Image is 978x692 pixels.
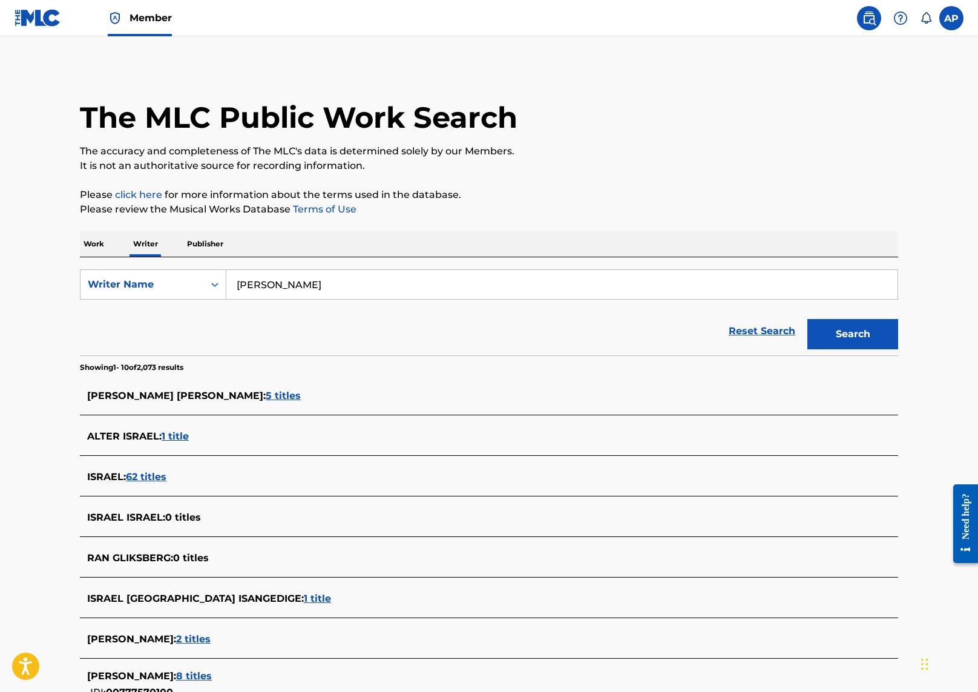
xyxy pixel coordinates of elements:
p: Please for more information about the terms used in the database. [80,188,898,202]
button: Search [807,319,898,349]
p: Work [80,231,108,257]
p: Please review the Musical Works Database [80,202,898,217]
p: The accuracy and completeness of The MLC's data is determined solely by our Members. [80,144,898,159]
h1: The MLC Public Work Search [80,99,517,136]
p: It is not an authoritative source for recording information. [80,159,898,173]
span: 0 titles [165,512,201,523]
a: Terms of Use [290,203,356,215]
span: ISRAEL : [87,471,126,483]
span: ALTER ISRAEL : [87,430,162,442]
form: Search Form [80,269,898,355]
span: RAN GLIKSBERG : [87,552,173,564]
div: Help [888,6,913,30]
p: Showing 1 - 10 of 2,073 results [80,362,183,373]
div: User Menu [939,6,963,30]
p: Writer [130,231,162,257]
img: MLC Logo [15,9,61,27]
div: Notifications [920,12,932,24]
img: help [893,11,908,25]
span: 1 title [162,430,189,442]
span: ISRAEL [GEOGRAPHIC_DATA] ISANGEDIGE : [87,593,304,604]
span: 8 titles [176,670,212,682]
span: [PERSON_NAME] : [87,633,176,645]
a: click here [115,189,162,200]
iframe: Chat Widget [917,634,978,692]
a: Reset Search [723,318,801,344]
a: Public Search [857,6,881,30]
p: Publisher [183,231,227,257]
span: Member [130,11,172,25]
span: 2 titles [176,633,211,645]
div: Writer Name [88,277,197,292]
span: ISRAEL ISRAEL : [87,512,165,523]
span: 62 titles [126,471,166,483]
div: Drag [921,646,928,682]
span: [PERSON_NAME] [PERSON_NAME] : [87,390,266,401]
span: 5 titles [266,390,301,401]
span: 1 title [304,593,331,604]
img: Top Rightsholder [108,11,122,25]
iframe: Resource Center [944,475,978,573]
span: 0 titles [173,552,209,564]
img: search [862,11,876,25]
span: [PERSON_NAME] : [87,670,176,682]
